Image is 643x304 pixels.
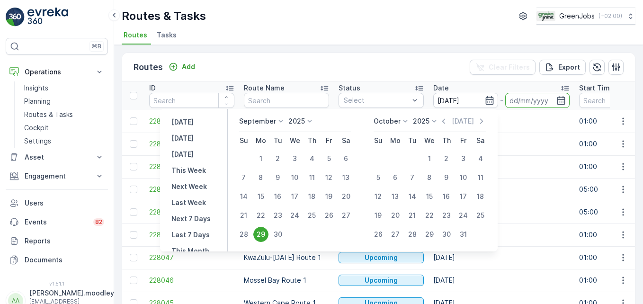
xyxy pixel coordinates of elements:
span: 228250 [149,139,234,149]
p: This Month [171,246,209,256]
button: Add [165,61,199,72]
button: Tomorrow [168,149,197,160]
a: Events82 [6,213,108,232]
p: Start Time [579,83,614,93]
div: 17 [287,189,303,204]
p: Settings [24,136,51,146]
th: Friday [321,132,338,149]
a: 228249 [149,162,234,171]
p: Events [25,217,88,227]
p: Asset [25,152,89,162]
div: 18 [304,189,320,204]
th: Monday [387,132,404,149]
div: 7 [405,170,420,185]
div: 1 [253,151,268,166]
p: Route Name [244,83,285,93]
td: [DATE] [429,110,574,133]
div: Toggle Row Selected [130,254,137,261]
div: 4 [473,151,488,166]
div: 6 [388,170,403,185]
a: 228131 [149,185,234,194]
p: This Week [171,166,206,175]
div: 28 [236,227,251,242]
p: [PERSON_NAME].moodley [29,288,114,298]
div: 24 [287,208,303,223]
div: 12 [371,189,386,204]
input: Search [149,93,234,108]
p: ( +02:00 ) [598,12,622,20]
div: 18 [473,189,488,204]
p: Users [25,198,104,208]
div: 12 [321,170,337,185]
p: Upcoming [365,253,398,262]
th: Sunday [235,132,252,149]
a: Planning [20,95,108,108]
p: [DATE] [452,116,474,126]
div: 15 [253,189,268,204]
span: v 1.51.1 [6,281,108,286]
button: GreenJobs(+02:00) [536,8,635,25]
th: Wednesday [421,132,438,149]
p: September [239,116,276,126]
p: Planning [24,97,51,106]
p: Engagement [25,171,89,181]
div: 3 [456,151,471,166]
td: [DATE] [429,246,574,269]
p: Mossel Bay Route 1 [244,276,329,285]
div: 26 [321,208,337,223]
th: Saturday [472,132,489,149]
td: [DATE] [429,269,574,292]
p: GreenJobs [559,11,595,21]
div: 22 [422,208,437,223]
p: Reports [25,236,104,246]
p: Insights [24,83,48,93]
button: Asset [6,148,108,167]
a: 228048 [149,230,234,240]
div: 29 [422,227,437,242]
a: Reports [6,232,108,250]
div: 22 [253,208,268,223]
p: Select [344,96,409,105]
p: Date [433,83,449,93]
th: Tuesday [269,132,286,149]
button: Operations [6,63,108,81]
div: 9 [439,170,454,185]
p: KwaZulu-[DATE] Route 1 [244,253,329,262]
p: Routes & Tasks [122,9,206,24]
p: Documents [25,255,104,265]
div: 29 [253,227,268,242]
div: 5 [321,151,337,166]
p: October [374,116,401,126]
div: 1 [422,151,437,166]
a: Settings [20,134,108,148]
p: Cockpit [24,123,49,133]
div: 17 [456,189,471,204]
button: Export [539,60,586,75]
p: Routes [134,61,163,74]
td: [DATE] [429,224,574,246]
div: 28 [405,227,420,242]
th: Thursday [438,132,455,149]
p: Export [558,63,580,72]
p: [DATE] [171,117,194,127]
p: [DATE] [171,134,194,143]
button: Next Week [168,181,211,192]
a: Cockpit [20,121,108,134]
button: Last 7 Days [168,229,214,241]
p: ⌘B [92,43,101,50]
div: 8 [253,170,268,185]
th: Tuesday [404,132,421,149]
div: 23 [270,208,286,223]
th: Monday [252,132,269,149]
div: Toggle Row Selected [130,277,137,284]
div: Toggle Row Selected [130,208,137,216]
div: Toggle Row Selected [130,231,137,239]
div: 30 [439,227,454,242]
a: 228251 [149,116,234,126]
p: ID [149,83,156,93]
div: 6 [339,151,354,166]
